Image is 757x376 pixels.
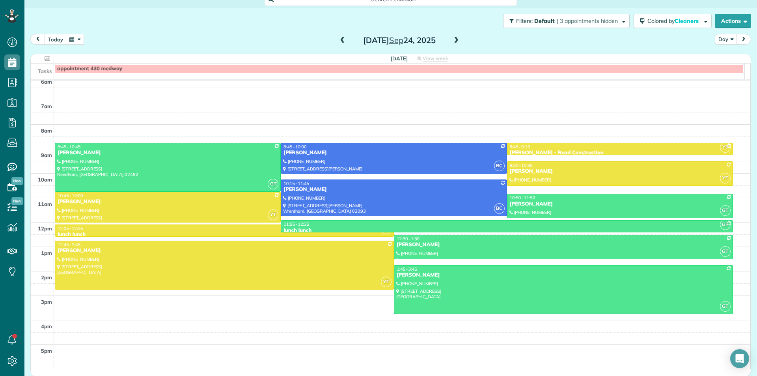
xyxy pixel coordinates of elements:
span: 9am [41,152,52,158]
span: Sep [389,35,403,45]
span: 5pm [41,348,52,354]
span: 8am [41,127,52,134]
span: 8:45 - 10:00 [283,144,306,150]
span: 9:30 - 10:30 [510,163,533,168]
div: [PERSON_NAME] [396,241,731,248]
span: [DATE] [391,55,408,62]
button: today [45,34,67,45]
span: View week [423,55,448,62]
div: lunch lunch [283,227,731,234]
span: 8:45 - 10:45 [58,144,80,150]
div: [PERSON_NAME] [509,168,731,175]
span: GT [720,301,731,312]
span: 1:45 - 3:45 [397,266,417,272]
span: 11:55 - 12:25 [283,221,309,227]
div: [PERSON_NAME] - Read Construction [509,150,731,156]
span: 12:45 - 2:45 [58,242,80,247]
span: 10:45 - 12:00 [58,193,83,198]
span: GT [720,246,731,257]
button: Actions [715,14,751,28]
span: Cleaners [675,17,700,24]
div: [PERSON_NAME] [396,272,731,279]
span: YT [381,277,392,287]
span: 12pm [38,225,52,232]
span: Colored by [647,17,701,24]
span: 4pm [41,323,52,329]
span: 12:05 - 12:35 [58,226,83,231]
span: 12:30 - 1:30 [397,236,420,241]
span: YT [720,173,731,183]
span: GT [720,219,731,230]
span: 6am [41,79,52,85]
button: Day [715,34,737,45]
span: 10:50 - 11:50 [510,195,535,200]
span: | 3 appointments hidden [557,17,618,24]
span: YT [720,142,731,153]
span: 3pm [41,299,52,305]
div: [PERSON_NAME] [57,198,278,205]
div: [PERSON_NAME] [57,150,278,156]
span: 7am [41,103,52,109]
div: Open Intercom Messenger [730,349,749,368]
button: Colored byCleaners [634,14,712,28]
span: GT [720,205,731,216]
div: [PERSON_NAME] [57,247,392,254]
span: 10am [38,176,52,183]
span: YT [268,210,278,220]
span: Default [534,17,555,24]
div: lunch lunch [57,231,392,238]
span: appointment 430 medway [57,65,122,72]
span: 8:45 - 9:15 [510,144,530,150]
span: Filters: [516,17,533,24]
span: GT [268,179,278,189]
span: 11am [38,201,52,207]
button: Filters: Default | 3 appointments hidden [503,14,630,28]
span: 2pm [41,274,52,281]
button: next [736,34,751,45]
div: [PERSON_NAME] [283,186,504,193]
div: [PERSON_NAME] [509,201,731,208]
h2: [DATE] 24, 2025 [350,36,449,45]
span: BC [494,203,505,214]
div: [PERSON_NAME] [283,150,504,156]
span: 10:15 - 11:45 [283,181,309,186]
span: New [11,177,23,185]
span: 1pm [41,250,52,256]
button: prev [30,34,45,45]
span: New [11,197,23,205]
span: BC [494,161,505,171]
a: Filters: Default | 3 appointments hidden [499,14,630,28]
